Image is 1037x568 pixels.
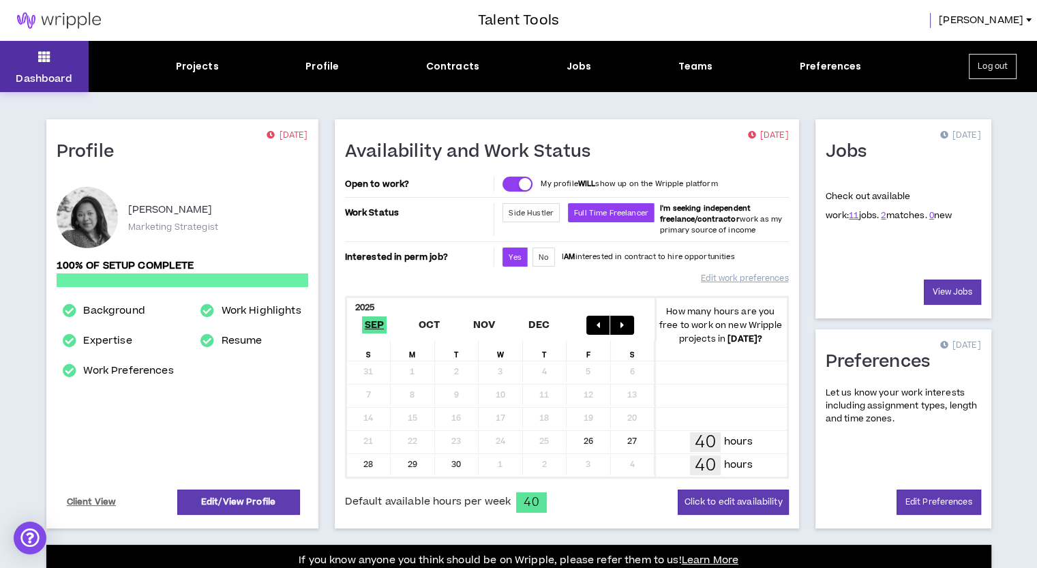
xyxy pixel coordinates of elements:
button: Click to edit availability [678,490,788,515]
span: [PERSON_NAME] [939,13,1023,28]
b: 2025 [355,301,375,314]
p: Check out available work: [826,190,952,222]
div: Open Intercom Messenger [14,522,46,554]
div: Jobs [567,59,592,74]
span: Default available hours per week [345,494,511,509]
p: [DATE] [940,129,980,143]
div: M [391,340,435,361]
span: Dec [526,316,553,333]
span: Sep [362,316,387,333]
span: new [929,209,952,222]
div: S [611,340,655,361]
a: Edit/View Profile [177,490,300,515]
a: Edit work preferences [701,267,788,290]
a: 0 [929,209,934,222]
p: Dashboard [16,72,72,86]
div: F [567,340,611,361]
h1: Availability and Work Status [345,141,601,163]
h1: Jobs [826,141,877,163]
span: jobs. [849,209,879,222]
span: Side Hustler [509,208,554,218]
div: S [347,340,391,361]
div: Contracts [426,59,479,74]
a: Resume [222,333,262,349]
p: I interested in contract to hire opportunities [562,252,735,263]
div: T [435,340,479,361]
a: 2 [881,209,886,222]
a: Work Highlights [222,303,301,319]
a: Edit Preferences [897,490,981,515]
a: Expertise [83,333,132,349]
span: No [539,252,549,263]
strong: AM [564,252,575,262]
p: [DATE] [940,339,980,353]
div: Teams [678,59,713,74]
span: Yes [509,252,521,263]
a: Client View [65,490,119,514]
h1: Preferences [826,351,941,373]
h3: Talent Tools [478,10,559,31]
span: Oct [416,316,443,333]
div: Preferences [800,59,862,74]
p: [DATE] [747,129,788,143]
p: Marketing Strategist [128,221,218,233]
div: W [479,340,523,361]
b: I'm seeking independent freelance/contractor [660,203,751,224]
p: 100% of setup complete [57,258,308,273]
p: Work Status [345,203,492,222]
div: Profile [305,59,339,74]
span: matches. [881,209,927,222]
a: 11 [849,209,858,222]
button: Log out [969,54,1017,79]
p: How many hours are you free to work on new Wripple projects in [655,305,787,346]
p: Open to work? [345,179,492,190]
strong: WILL [578,179,596,189]
p: hours [724,458,753,473]
p: Let us know your work interests including assignment types, length and time zones. [826,387,981,426]
span: work as my primary source of income [660,203,782,235]
a: View Jobs [924,280,981,305]
p: [PERSON_NAME] [128,202,213,218]
div: Corinne W. [57,187,118,248]
p: My profile show up on the Wripple platform [541,179,717,190]
div: Projects [176,59,219,74]
span: Nov [470,316,498,333]
b: [DATE] ? [727,333,762,345]
h1: Profile [57,141,125,163]
a: Work Preferences [83,363,173,379]
a: Background [83,303,145,319]
a: Learn More [682,553,738,567]
p: hours [724,434,753,449]
p: Interested in perm job? [345,248,492,267]
p: [DATE] [267,129,307,143]
div: T [523,340,567,361]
